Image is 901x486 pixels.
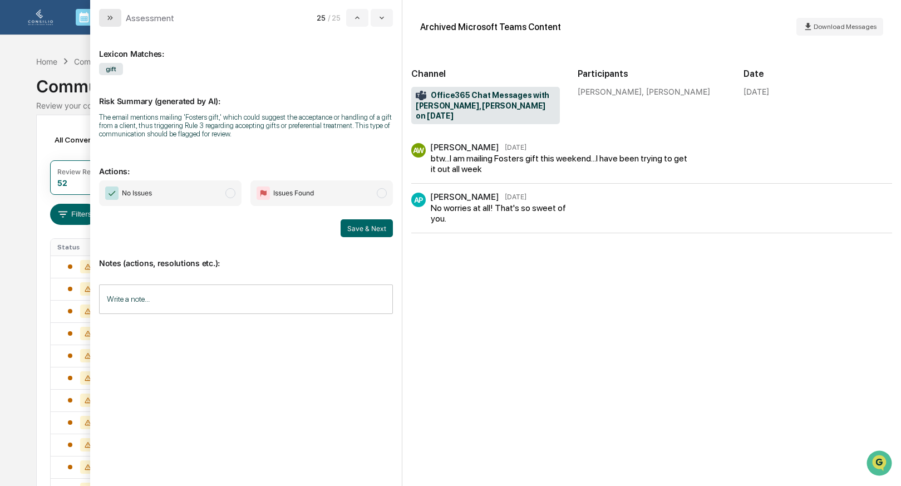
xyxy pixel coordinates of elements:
a: 🖐️Preclearance [7,136,76,156]
img: Flag [257,186,270,200]
div: The email mentions mailing 'Fosters gift,' which could suggest the acceptance or handling of a gi... [99,113,393,138]
span: / 25 [328,13,344,22]
span: Pylon [111,189,135,197]
span: Data Lookup [22,161,70,173]
a: 🗄️Attestations [76,136,142,156]
span: 25 [317,13,325,22]
div: Communications Archive [74,57,164,66]
div: All Conversations [50,131,134,149]
iframe: Open customer support [865,449,895,479]
img: Checkmark [105,186,119,200]
span: Office365 Chat Messages with [PERSON_NAME], [PERSON_NAME] on [DATE] [416,90,555,121]
div: 52 [57,178,67,188]
span: Preclearance [22,140,72,151]
h2: Participants [578,68,726,79]
div: 🗄️ [81,141,90,150]
div: No worries at all! That's so sweet of you. [431,203,568,224]
div: Review your communication records across channels [36,101,865,110]
p: Notes (actions, resolutions etc.): [99,245,393,268]
div: Review Required [57,168,111,176]
div: AP [411,193,426,207]
div: Start new chat [38,85,183,96]
span: Download Messages [814,23,877,31]
span: gift [99,63,123,75]
span: No Issues [122,188,152,199]
div: AW [411,143,426,158]
h2: Channel [411,68,560,79]
div: 🔎 [11,163,20,171]
img: 1746055101610-c473b297-6a78-478c-a979-82029cc54cd1 [11,85,31,105]
div: [PERSON_NAME] [430,192,499,202]
th: Status [51,239,113,256]
div: Communications Archive [36,67,865,96]
button: Save & Next [341,219,393,237]
div: Archived Microsoft Teams Content [420,22,561,32]
button: Download Messages [796,18,883,36]
div: We're available if you need us! [38,96,141,105]
div: Home [36,57,57,66]
div: Lexicon Matches: [99,36,393,58]
div: [PERSON_NAME], [PERSON_NAME] [578,87,726,96]
p: Actions: [99,153,393,176]
span: Issues Found [273,188,314,199]
img: logo [27,9,53,26]
p: How can we help? [11,23,203,41]
div: [DATE] [744,87,769,96]
a: 🔎Data Lookup [7,157,75,177]
div: btw...I am mailing Fosters gift this weekend...I have been trying to get it out all week [431,153,694,174]
div: [PERSON_NAME] [430,142,499,153]
a: Powered byPylon [78,188,135,197]
h2: Date [744,68,892,79]
button: Filters [50,204,99,225]
div: Assessment [126,13,174,23]
span: Attestations [92,140,138,151]
button: Start new chat [189,89,203,102]
time: Friday, September 26, 2025 at 1:01:12 PM [505,193,526,201]
div: 🖐️ [11,141,20,150]
p: Risk Summary (generated by AI): [99,83,393,106]
time: Friday, September 26, 2025 at 1:00:16 PM [505,143,526,151]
